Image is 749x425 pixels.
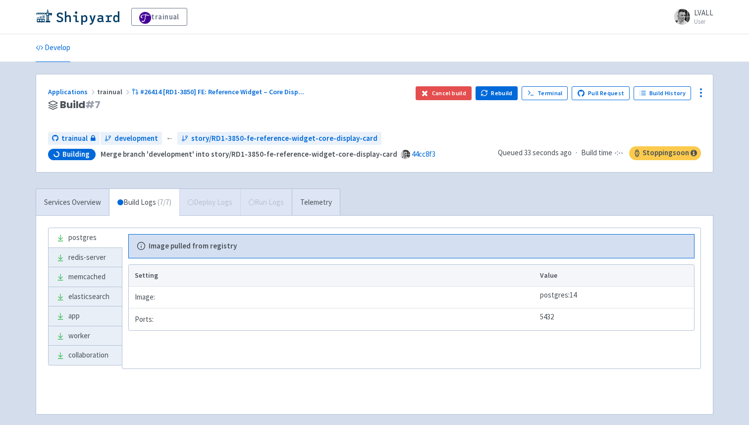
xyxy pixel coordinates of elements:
b: Image pulled from registry [149,241,237,252]
button: Rebuild [476,86,518,100]
td: postgres:14 [536,287,694,308]
span: Queued [498,148,572,157]
a: Develop [36,34,70,62]
td: Image: [129,287,536,308]
a: trainual [131,8,187,26]
a: Terminal [522,86,568,100]
span: LVALL [694,8,713,17]
a: Services Overview [36,189,109,216]
th: Setting [129,265,536,287]
a: Pull Request [572,86,630,100]
a: development [101,132,162,145]
span: ( 7 / 7 ) [158,197,171,208]
a: 44cc8f3 [412,149,435,159]
a: Build Logs (7/7) [109,189,179,216]
a: Build History [634,86,691,100]
a: collaboration [49,346,122,365]
span: story/RD1-3850-fe-reference-widget-core-display-card [191,133,377,144]
a: trainual [48,132,100,145]
a: Telemetry [292,189,340,216]
span: Building [62,149,90,159]
a: redis-server [49,248,122,267]
a: Applications [48,87,97,96]
td: 5432 [536,308,694,330]
a: elasticsearch [49,287,122,306]
strong: Merge branch 'development' into story/RD1-3850-fe-reference-widget-core-display-card [101,149,397,159]
img: Shipyard logo [36,9,119,25]
a: memcached [49,267,122,287]
a: postgres [49,228,122,247]
span: development [114,133,158,144]
span: ← [166,133,173,144]
span: trainual [61,133,88,144]
div: · [498,146,701,160]
span: Build time [581,147,612,159]
span: Stopping soon [629,146,701,160]
small: User [694,18,713,25]
span: Build [60,99,101,111]
a: LVALL User [668,9,713,25]
span: #26414 [RD1-3850] FE: Reference Widget – Core Disp ... [140,87,304,96]
span: # 7 [85,98,101,112]
th: Value [536,265,694,287]
span: -:-- [614,147,623,159]
span: trainual [97,87,132,96]
time: 33 seconds ago [524,148,572,157]
a: app [49,306,122,326]
a: worker [49,326,122,346]
button: Cancel build [416,86,472,100]
td: Ports: [129,308,536,330]
a: story/RD1-3850-fe-reference-widget-core-display-card [177,132,381,145]
a: #26414 [RD1-3850] FE: Reference Widget – Core Disp... [132,87,306,96]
